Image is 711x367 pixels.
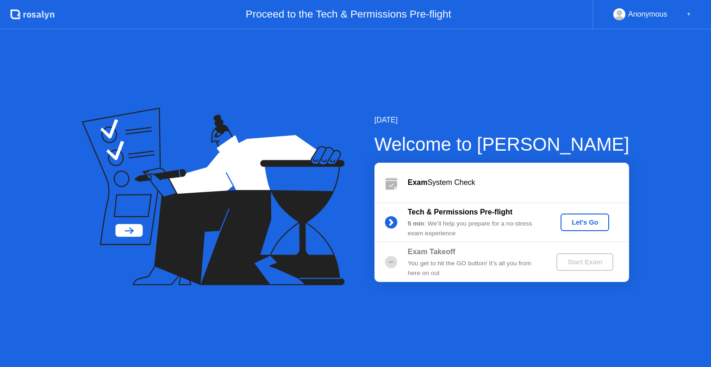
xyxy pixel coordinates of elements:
button: Start Exam [556,253,613,271]
div: : We’ll help you prepare for a no-stress exam experience [408,219,541,238]
div: You get to hit the GO button! It’s all you from here on out [408,259,541,278]
b: 5 min [408,220,424,227]
div: Start Exam [560,258,610,266]
div: [DATE] [374,115,630,126]
div: Welcome to [PERSON_NAME] [374,130,630,158]
b: Exam [408,178,428,186]
div: Let's Go [564,219,605,226]
button: Let's Go [561,214,609,231]
div: ▼ [686,8,691,20]
b: Tech & Permissions Pre-flight [408,208,512,216]
div: System Check [408,177,629,188]
b: Exam Takeoff [408,248,455,256]
div: Anonymous [628,8,667,20]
